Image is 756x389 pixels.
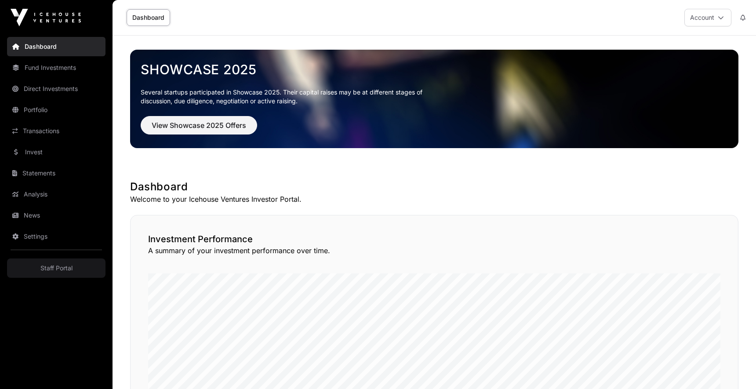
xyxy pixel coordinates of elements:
h1: Dashboard [130,180,738,194]
button: Account [684,9,731,26]
p: Welcome to your Icehouse Ventures Investor Portal. [130,194,738,204]
a: Portfolio [7,100,105,120]
a: Invest [7,142,105,162]
a: Dashboard [7,37,105,56]
button: View Showcase 2025 Offers [141,116,257,135]
a: View Showcase 2025 Offers [141,125,257,134]
a: Settings [7,227,105,246]
a: Direct Investments [7,79,105,98]
a: Staff Portal [7,258,105,278]
iframe: Chat Widget [712,347,756,389]
p: Several startups participated in Showcase 2025. Their capital raises may be at different stages o... [141,88,436,105]
span: View Showcase 2025 Offers [152,120,246,131]
a: News [7,206,105,225]
a: Dashboard [127,9,170,26]
h2: Investment Performance [148,233,720,245]
a: Transactions [7,121,105,141]
img: Showcase 2025 [130,50,738,148]
a: Statements [7,164,105,183]
a: Fund Investments [7,58,105,77]
a: Analysis [7,185,105,204]
p: A summary of your investment performance over time. [148,245,720,256]
img: Icehouse Ventures Logo [11,9,81,26]
a: Showcase 2025 [141,62,728,77]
